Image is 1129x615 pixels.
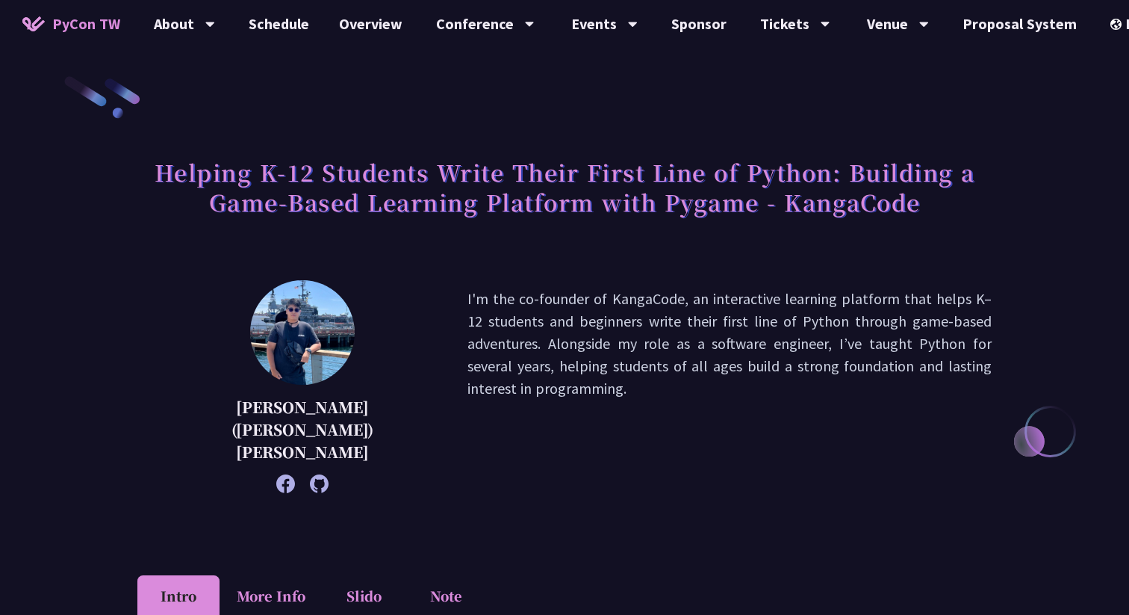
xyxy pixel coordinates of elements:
h1: Helping K-12 Students Write Their First Line of Python: Building a Game-Based Learning Platform w... [137,149,992,224]
img: Locale Icon [1110,19,1125,30]
span: PyCon TW [52,13,120,35]
img: Chieh-Hung (Jeff) Cheng [250,280,355,385]
p: [PERSON_NAME] ([PERSON_NAME]) [PERSON_NAME] [175,396,430,463]
img: Home icon of PyCon TW 2025 [22,16,45,31]
p: I'm the co-founder of KangaCode, an interactive learning platform that helps K–12 students and be... [467,288,992,486]
a: PyCon TW [7,5,135,43]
